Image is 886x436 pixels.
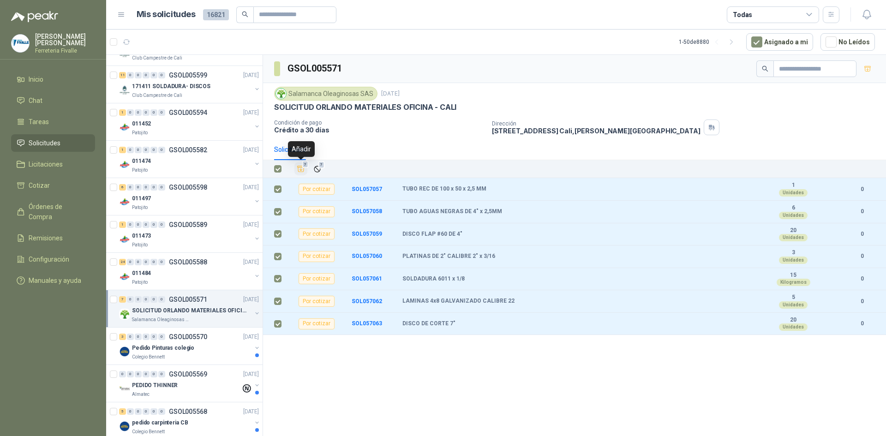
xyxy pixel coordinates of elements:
[29,254,69,264] span: Configuración
[169,72,207,78] p: GSOL005599
[132,82,210,91] p: 171411 SOLDADURA- DISCOS
[849,297,875,306] b: 0
[169,221,207,228] p: GSOL005589
[242,11,248,18] span: search
[761,227,825,234] b: 20
[158,408,165,415] div: 0
[132,269,151,278] p: 011484
[402,298,515,305] b: LAMINAS 4x8 GALVANIZADO CALIBRE 22
[29,138,60,148] span: Solicitudes
[119,70,261,99] a: 11 0 0 0 0 0 GSOL005599[DATE] Company Logo171411 SOLDADURA- DISCOSClub Campestre de Cali
[849,207,875,216] b: 0
[119,197,130,208] img: Company Logo
[119,371,126,377] div: 0
[243,407,259,416] p: [DATE]
[849,319,875,328] b: 0
[143,221,150,228] div: 0
[274,119,485,126] p: Condición de pago
[29,96,42,106] span: Chat
[150,147,157,153] div: 0
[29,74,43,84] span: Inicio
[150,259,157,265] div: 0
[352,320,382,327] b: SOL057063
[777,279,810,286] div: Kilogramos
[35,33,95,46] p: [PERSON_NAME] [PERSON_NAME]
[119,309,130,320] img: Company Logo
[132,157,151,166] p: 011474
[492,127,700,135] p: [STREET_ADDRESS] Cali , [PERSON_NAME][GEOGRAPHIC_DATA]
[119,221,126,228] div: 1
[119,271,130,282] img: Company Logo
[243,258,259,267] p: [DATE]
[143,371,150,377] div: 0
[119,147,126,153] div: 1
[132,92,182,99] p: Club Campestre de Cali
[158,334,165,340] div: 0
[243,108,259,117] p: [DATE]
[402,185,486,193] b: TUBO REC DE 100 x 50 x 2,5 MM
[132,204,148,211] p: Patojito
[11,11,58,22] img: Logo peakr
[119,294,261,323] a: 7 0 0 0 0 0 GSOL005571[DATE] Company LogoSOLICITUD ORLANDO MATERIALES OFICINA - CALISalamanca Ole...
[150,72,157,78] div: 0
[135,296,142,303] div: 0
[679,35,739,49] div: 1 - 50 de 8880
[492,120,700,127] p: Dirección
[849,185,875,194] b: 0
[132,381,178,390] p: PEDIDO THINNER
[119,346,130,357] img: Company Logo
[299,251,335,262] div: Por cotizar
[29,233,63,243] span: Remisiones
[761,204,825,212] b: 6
[127,184,134,191] div: 0
[318,161,325,168] span: 7
[150,334,157,340] div: 0
[119,369,261,398] a: 0 0 0 0 0 0 GSOL005569[DATE] Company LogoPEDIDO THINNERAlmatec
[119,259,126,265] div: 24
[127,221,134,228] div: 0
[169,259,207,265] p: GSOL005588
[135,334,142,340] div: 0
[11,251,95,268] a: Configuración
[294,162,307,175] button: Añadir
[299,184,335,195] div: Por cotizar
[127,334,134,340] div: 0
[132,167,148,174] p: Patojito
[143,184,150,191] div: 0
[127,408,134,415] div: 0
[402,231,462,238] b: DISCO FLAP #60 DE 4"
[132,316,190,323] p: Salamanca Oleaginosas SAS
[299,273,335,284] div: Por cotizar
[169,109,207,116] p: GSOL005594
[352,253,382,259] a: SOL057060
[119,334,126,340] div: 3
[119,406,261,436] a: 5 0 0 0 0 0 GSOL005568[DATE] Company Logopedido carpinteria CBColegio Bennett
[119,257,261,286] a: 24 0 0 0 0 0 GSOL005588[DATE] Company Logo011484Patojito
[119,144,261,174] a: 1 0 0 0 0 0 GSOL005582[DATE] Company Logo011474Patojito
[127,296,134,303] div: 0
[132,54,182,62] p: Club Campestre de Cali
[135,371,142,377] div: 0
[119,296,126,303] div: 7
[135,72,142,78] div: 0
[150,184,157,191] div: 0
[127,147,134,153] div: 0
[243,333,259,341] p: [DATE]
[143,408,150,415] div: 0
[119,182,261,211] a: 6 0 0 0 0 0 GSOL005598[DATE] Company Logo011497Patojito
[132,194,151,203] p: 011497
[169,334,207,340] p: GSOL005570
[11,92,95,109] a: Chat
[761,182,825,189] b: 1
[779,212,808,219] div: Unidades
[11,229,95,247] a: Remisiones
[299,206,335,217] div: Por cotizar
[849,275,875,283] b: 0
[132,279,148,286] p: Patojito
[820,33,875,51] button: No Leídos
[127,259,134,265] div: 0
[135,147,142,153] div: 0
[119,159,130,170] img: Company Logo
[158,72,165,78] div: 0
[119,234,130,245] img: Company Logo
